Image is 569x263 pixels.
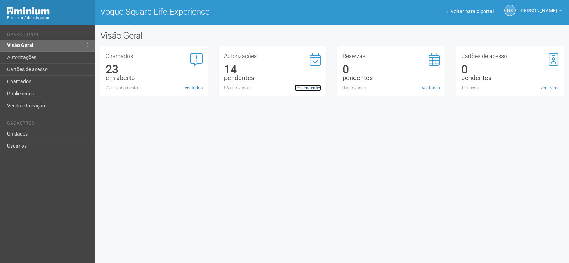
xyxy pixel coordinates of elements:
[7,121,90,128] li: Cadastros
[294,85,321,91] a: ver pendentes
[461,66,558,73] div: 0
[504,5,516,16] a: NS
[461,85,558,91] div: 18 ativos
[224,85,321,91] div: 86 aprovadas
[7,7,50,15] img: Minium
[422,85,440,91] a: ver todas
[342,85,440,91] div: 0 aprovadas
[541,85,558,91] a: ver todos
[7,15,90,21] div: Painel do Administrador
[519,1,557,14] span: Nicolle Silva
[106,66,203,73] div: 23
[100,7,327,16] h1: Vogue Square Life Experience
[461,75,558,81] div: pendentes
[224,75,321,81] div: pendentes
[446,9,494,14] a: Voltar para o portal
[106,75,203,81] div: em aberto
[100,30,287,41] h2: Visão Geral
[224,66,321,73] div: 14
[461,53,558,59] h3: Cartões de acesso
[185,85,203,91] a: ver todos
[7,32,90,40] li: Operacional
[224,53,321,59] h3: Autorizações
[519,9,562,15] a: [PERSON_NAME]
[342,75,440,81] div: pendentes
[106,53,203,59] h3: Chamados
[342,53,440,59] h3: Reservas
[342,66,440,73] div: 0
[106,85,203,91] div: 7 em andamento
